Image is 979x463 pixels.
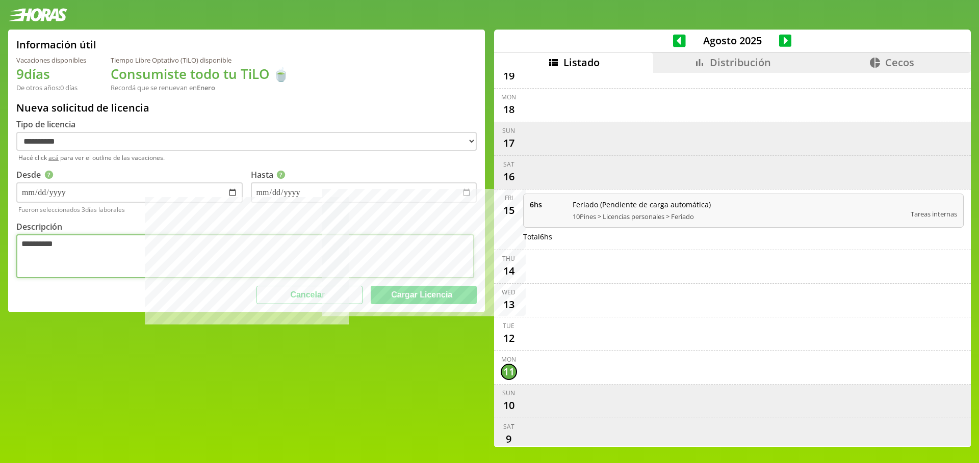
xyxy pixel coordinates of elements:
a: acá [48,153,59,162]
div: Recordá que se renuevan en [111,83,289,92]
h2: Información útil [16,38,96,51]
span: ? [277,171,286,179]
div: Total 6 hs [523,232,964,241]
div: 14 [501,263,517,279]
div: 15 [501,202,517,219]
span: Tareas internas [911,209,957,219]
div: Mon [501,355,516,364]
div: 19 [501,68,517,84]
div: Wed [502,288,516,296]
span: Feriado (Pendiente de carga automática) [573,200,904,209]
span: Cecos [885,56,914,69]
div: 18 [501,101,517,118]
span: 6 hs [530,200,565,209]
div: Sun [502,389,515,397]
div: Sat [503,422,514,431]
span: Distribución [710,56,771,69]
div: 13 [501,296,517,313]
article: Más información [45,171,54,179]
select: Tipo de licencia [16,132,477,151]
span: 10Pines > Licencias personales > Feriado [573,212,904,221]
textarea: Descripción [16,234,474,278]
h1: Consumiste todo tu TiLO 🍵 [111,65,289,83]
div: Sat [503,160,514,169]
span: Hacé click para ver el outline de las vacaciones. [18,153,477,162]
div: De otros años: 0 días [16,83,86,92]
div: 9 [501,431,517,447]
div: 17 [501,135,517,151]
button: Cargar Licencia [371,286,477,304]
label: Hasta [251,169,287,180]
div: Tiempo Libre Optativo (TiLO) disponible [111,56,289,65]
div: Tue [503,321,514,330]
button: Cancelar [256,286,363,304]
div: 10 [501,397,517,414]
img: logotipo [8,8,67,21]
div: Tipo de licencia [16,119,477,130]
span: ? [45,171,54,179]
span: 3 [82,205,85,214]
div: scrollable content [494,73,971,446]
div: Descripción [16,221,477,232]
div: 12 [501,330,517,346]
div: 16 [501,169,517,185]
div: Thu [502,254,515,263]
h1: 9 días [16,65,86,83]
div: Mon [501,93,516,101]
span: Cancelar [290,290,325,299]
h2: Nueva solicitud de licencia [16,101,477,115]
article: Más información [277,171,286,179]
label: Desde [16,169,55,180]
span: Cargar Licencia [391,290,452,299]
span: Fueron seleccionados días laborales [18,205,477,214]
div: Sun [502,126,515,135]
span: Listado [563,56,600,69]
div: Fri [505,194,513,202]
span: Agosto 2025 [686,34,779,47]
b: Enero [197,83,215,92]
div: Vacaciones disponibles [16,56,86,65]
div: 11 [501,364,517,380]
